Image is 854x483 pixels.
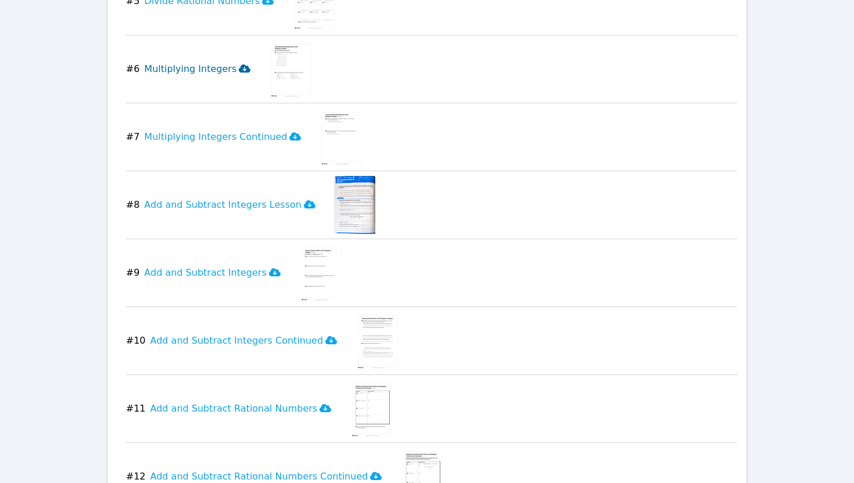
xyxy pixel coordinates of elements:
[126,380,340,438] button: #11Add and Subtract Rational Numbers
[126,108,311,166] button: #7Multiplying Integers Continued
[144,130,301,144] h3: Multiplying Integers Continued
[126,62,140,76] span: # 6
[350,380,394,438] img: Add and Subtract Rational Numbers
[269,40,314,98] img: Multiplying Integers
[126,402,146,416] span: # 11
[126,198,140,212] span: # 8
[150,402,332,416] h3: Add and Subtract Rational Numbers
[126,312,346,370] button: #10Add and Subtract Integers Continued
[126,244,290,302] button: #9Add and Subtract Integers
[334,176,375,234] img: Add and Subtract Integers Lesson
[126,176,325,234] button: #8Add and Subtract Integers Lesson
[150,334,338,348] h3: Add and Subtract Integers Continued
[126,334,146,348] span: # 10
[320,108,364,166] img: Multiplying Integers Continued
[126,266,140,280] span: # 9
[144,62,250,76] h3: Multiplying Integers
[126,130,140,144] span: # 7
[144,198,315,212] h3: Add and Subtract Integers Lesson
[356,312,400,370] img: Add and Subtract Integers Continued
[299,244,344,302] img: Add and Subtract Integers
[144,266,280,280] h3: Add and Subtract Integers
[126,40,260,98] button: #6Multiplying Integers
